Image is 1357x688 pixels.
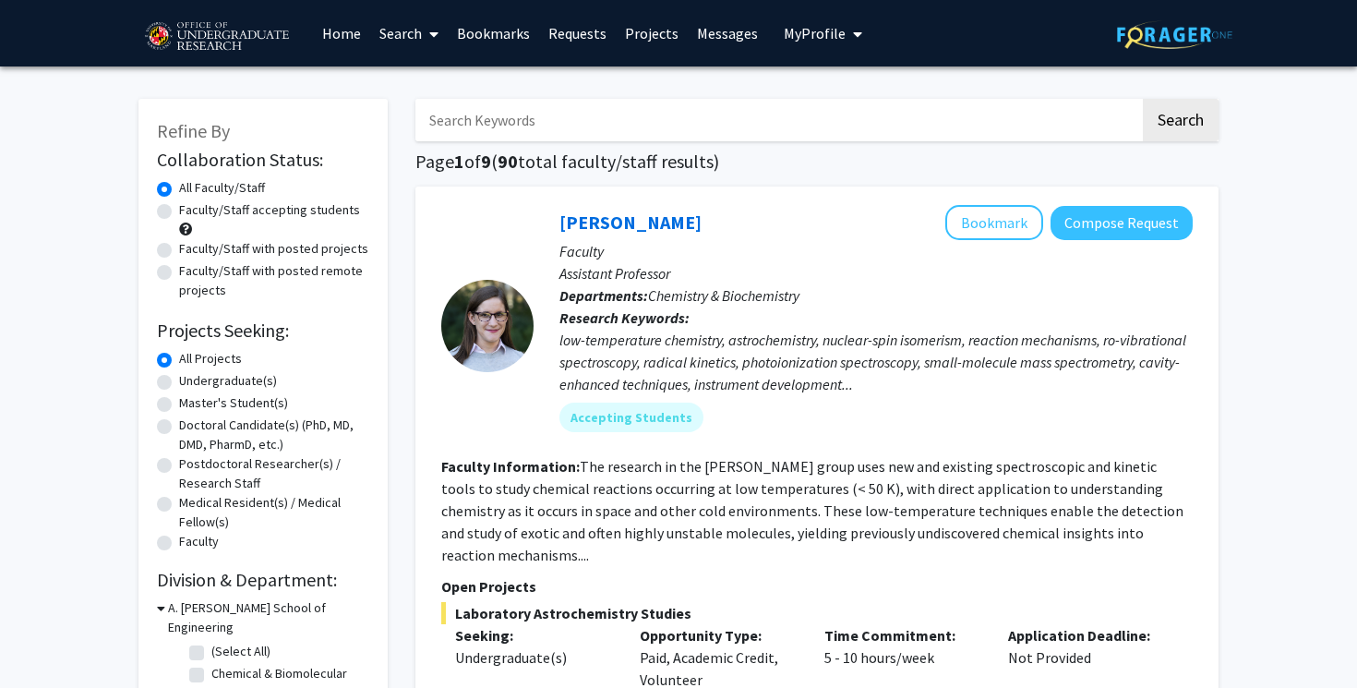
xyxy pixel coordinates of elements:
[559,286,648,305] b: Departments:
[559,240,1193,262] p: Faculty
[157,569,369,591] h2: Division & Department:
[454,150,464,173] span: 1
[179,349,242,368] label: All Projects
[14,605,78,674] iframe: Chat
[648,286,799,305] span: Chemistry & Biochemistry
[1051,206,1193,240] button: Compose Request to Leah Dodson
[1008,624,1165,646] p: Application Deadline:
[179,200,360,220] label: Faculty/Staff accepting students
[370,1,448,66] a: Search
[455,624,612,646] p: Seeking:
[539,1,616,66] a: Requests
[559,403,703,432] mat-chip: Accepting Students
[157,320,369,342] h2: Projects Seeking:
[157,149,369,171] h2: Collaboration Status:
[138,14,294,60] img: University of Maryland Logo
[640,624,797,646] p: Opportunity Type:
[1143,99,1219,141] button: Search
[179,371,277,391] label: Undergraduate(s)
[498,150,518,173] span: 90
[179,261,369,300] label: Faculty/Staff with posted remote projects
[455,646,612,669] div: Undergraduate(s)
[688,1,767,66] a: Messages
[179,393,288,413] label: Master's Student(s)
[441,457,580,476] b: Faculty Information:
[211,642,270,661] label: (Select All)
[313,1,370,66] a: Home
[784,24,846,42] span: My Profile
[559,329,1193,395] div: low-temperature chemistry, astrochemistry, nuclear-spin isomerism, reaction mechanisms, ro-vibrat...
[824,624,981,646] p: Time Commitment:
[179,178,265,198] label: All Faculty/Staff
[441,602,1193,624] span: Laboratory Astrochemistry Studies
[448,1,539,66] a: Bookmarks
[179,239,368,259] label: Faculty/Staff with posted projects
[179,493,369,532] label: Medical Resident(s) / Medical Fellow(s)
[945,205,1043,240] button: Add Leah Dodson to Bookmarks
[179,454,369,493] label: Postdoctoral Researcher(s) / Research Staff
[415,151,1219,173] h1: Page of ( total faculty/staff results)
[559,262,1193,284] p: Assistant Professor
[415,99,1140,141] input: Search Keywords
[179,532,219,551] label: Faculty
[481,150,491,173] span: 9
[1117,20,1232,49] img: ForagerOne Logo
[441,575,1193,597] p: Open Projects
[157,119,230,142] span: Refine By
[179,416,369,454] label: Doctoral Candidate(s) (PhD, MD, DMD, PharmD, etc.)
[168,598,369,637] h3: A. [PERSON_NAME] School of Engineering
[441,457,1183,564] fg-read-more: The research in the [PERSON_NAME] group uses new and existing spectroscopic and kinetic tools to ...
[559,308,690,327] b: Research Keywords:
[559,211,702,234] a: [PERSON_NAME]
[616,1,688,66] a: Projects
